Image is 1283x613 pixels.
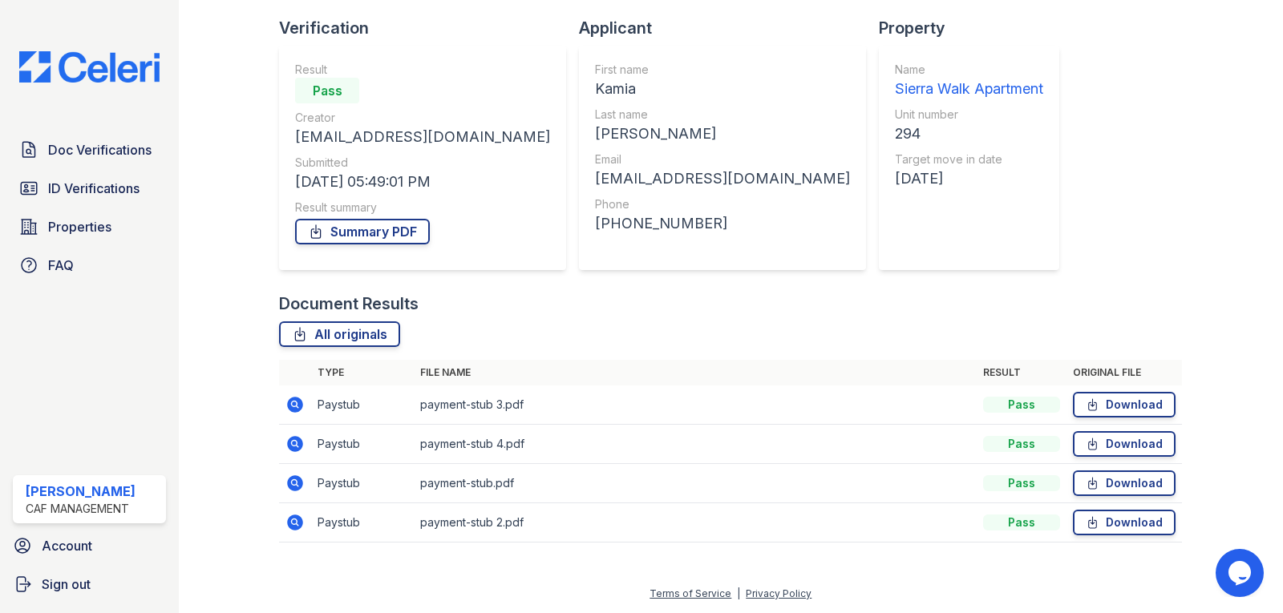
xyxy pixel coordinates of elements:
[26,501,136,517] div: CAF Management
[311,360,414,385] th: Type
[737,587,740,599] div: |
[595,167,850,190] div: [EMAIL_ADDRESS][DOMAIN_NAME]
[295,200,550,216] div: Result summary
[414,503,977,542] td: payment-stub 2.pdf
[650,587,731,599] a: Terms of Service
[983,436,1060,452] div: Pass
[1073,470,1176,496] a: Download
[295,155,550,171] div: Submitted
[895,167,1043,190] div: [DATE]
[13,134,166,166] a: Doc Verifications
[595,196,850,212] div: Phone
[879,17,1072,39] div: Property
[311,503,414,542] td: Paystub
[311,425,414,464] td: Paystub
[6,568,172,600] a: Sign out
[13,172,166,204] a: ID Verifications
[595,78,850,100] div: Kamia
[42,575,91,594] span: Sign out
[414,425,977,464] td: payment-stub 4.pdf
[895,78,1043,100] div: Sierra Walk Apartment
[6,51,172,83] img: CE_Logo_Blue-a8612792a0a2168367f1c8372b55b34899dd931a85d93a1a3d3e32e68fde9ad4.png
[895,123,1043,145] div: 294
[983,514,1060,530] div: Pass
[13,249,166,281] a: FAQ
[311,464,414,503] td: Paystub
[13,211,166,243] a: Properties
[279,321,400,347] a: All originals
[579,17,879,39] div: Applicant
[48,256,74,275] span: FAQ
[1073,431,1176,457] a: Download
[414,360,977,385] th: File name
[595,123,850,145] div: [PERSON_NAME]
[295,110,550,126] div: Creator
[295,126,550,148] div: [EMAIL_ADDRESS][DOMAIN_NAME]
[983,475,1060,491] div: Pass
[1073,510,1176,535] a: Download
[311,385,414,425] td: Paystub
[279,292,419,315] div: Document Results
[48,140,152,159] span: Doc Verifications
[6,530,172,562] a: Account
[42,536,92,555] span: Account
[48,217,111,236] span: Properties
[983,397,1060,413] div: Pass
[895,62,1043,100] a: Name Sierra Walk Apartment
[414,464,977,503] td: payment-stub.pdf
[595,107,850,123] div: Last name
[414,385,977,425] td: payment-stub 3.pdf
[977,360,1066,385] th: Result
[595,212,850,235] div: [PHONE_NUMBER]
[1073,392,1176,417] a: Download
[895,62,1043,78] div: Name
[279,17,579,39] div: Verification
[595,151,850,167] div: Email
[48,179,140,198] span: ID Verifications
[895,107,1043,123] div: Unit number
[26,482,136,501] div: [PERSON_NAME]
[295,219,430,244] a: Summary PDF
[595,62,850,78] div: First name
[1066,360,1182,385] th: Original file
[295,171,550,193] div: [DATE] 05:49:01 PM
[295,62,550,78] div: Result
[1216,549,1267,597] iframe: chat widget
[895,151,1043,167] div: Target move in date
[295,78,359,103] div: Pass
[746,587,811,599] a: Privacy Policy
